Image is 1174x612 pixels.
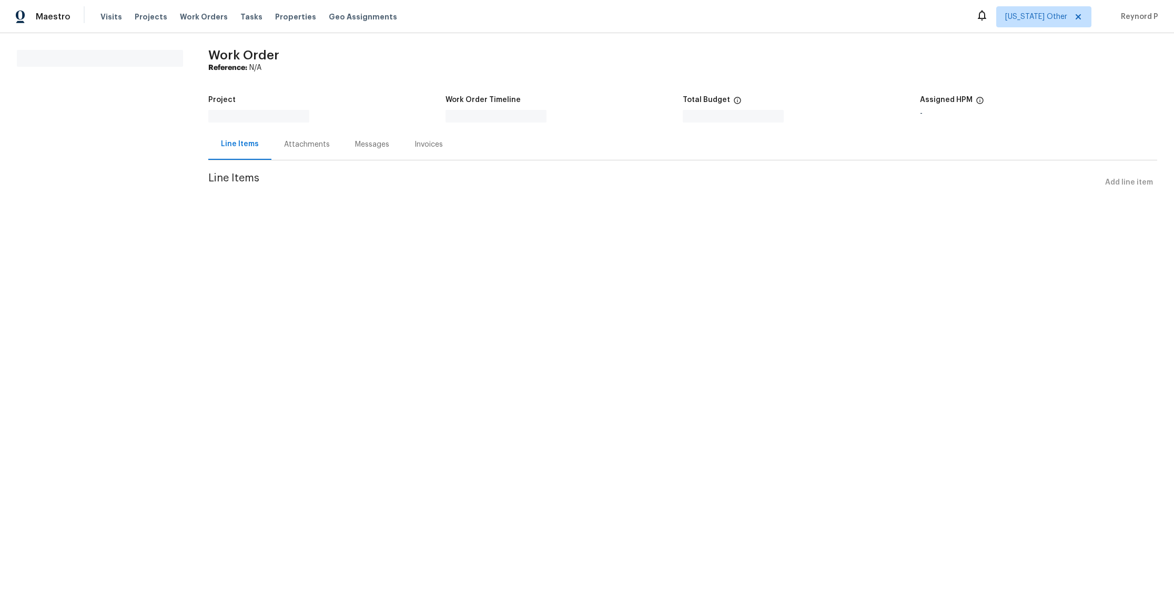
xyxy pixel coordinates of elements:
[208,96,236,104] h5: Project
[275,12,316,22] span: Properties
[208,64,247,72] b: Reference:
[733,96,742,110] span: The total cost of line items that have been proposed by Opendoor. This sum includes line items th...
[36,12,70,22] span: Maestro
[208,49,279,62] span: Work Order
[240,13,262,21] span: Tasks
[1117,12,1158,22] span: Reynord P
[920,96,973,104] h5: Assigned HPM
[284,139,330,150] div: Attachments
[355,139,389,150] div: Messages
[683,96,730,104] h5: Total Budget
[208,173,1101,192] span: Line Items
[208,63,1157,73] div: N/A
[976,96,984,110] span: The hpm assigned to this work order.
[135,12,167,22] span: Projects
[100,12,122,22] span: Visits
[414,139,443,150] div: Invoices
[221,139,259,149] div: Line Items
[1005,12,1067,22] span: [US_STATE] Other
[329,12,397,22] span: Geo Assignments
[446,96,521,104] h5: Work Order Timeline
[180,12,228,22] span: Work Orders
[920,110,1157,117] div: -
